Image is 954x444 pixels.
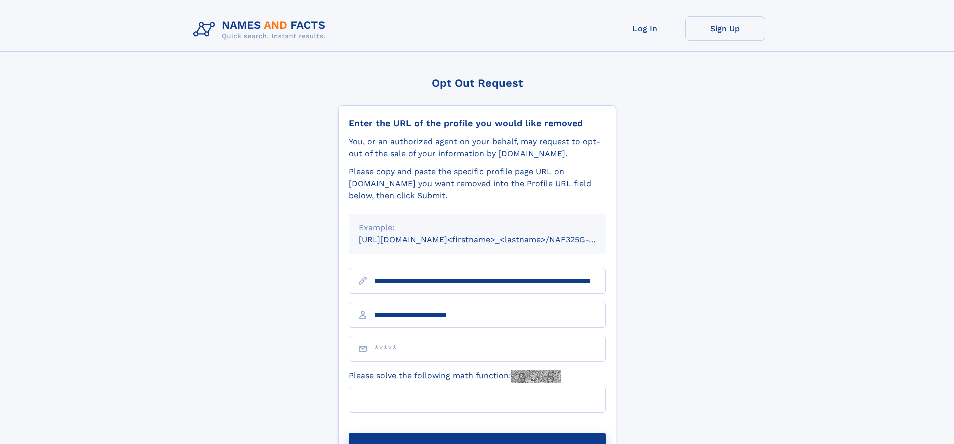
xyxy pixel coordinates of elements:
[349,166,606,202] div: Please copy and paste the specific profile page URL on [DOMAIN_NAME] you want removed into the Pr...
[605,16,685,41] a: Log In
[189,16,334,43] img: Logo Names and Facts
[338,77,616,89] div: Opt Out Request
[349,370,561,383] label: Please solve the following math function:
[685,16,765,41] a: Sign Up
[359,222,596,234] div: Example:
[349,136,606,160] div: You, or an authorized agent on your behalf, may request to opt-out of the sale of your informatio...
[359,235,625,244] small: [URL][DOMAIN_NAME]<firstname>_<lastname>/NAF325G-xxxxxxxx
[349,118,606,129] div: Enter the URL of the profile you would like removed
